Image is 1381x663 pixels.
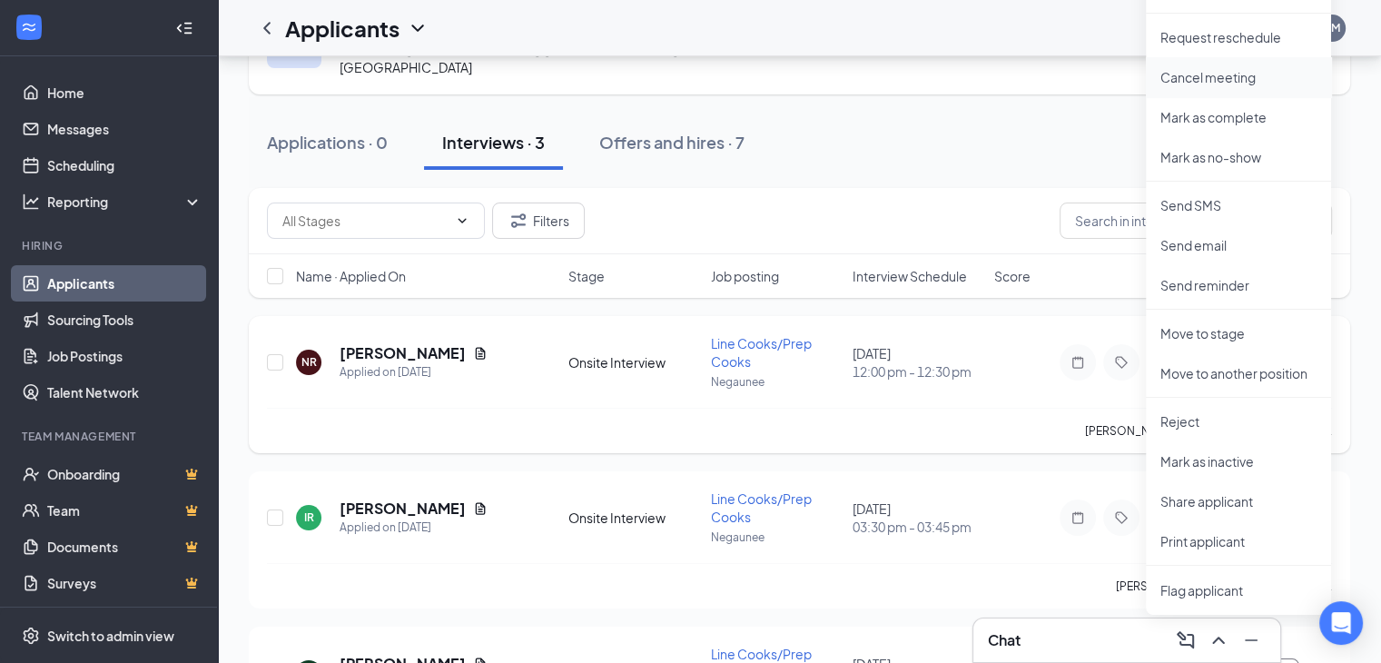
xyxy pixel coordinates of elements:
[568,509,699,527] div: Onsite Interview
[1110,510,1132,525] svg: Tag
[340,363,488,381] div: Applied on [DATE]
[1240,629,1262,651] svg: Minimize
[711,267,779,285] span: Job posting
[711,335,812,370] span: Line Cooks/Prep Cooks
[22,193,40,211] svg: Analysis
[1085,423,1332,439] p: [PERSON_NAME] has applied more than .
[1067,510,1089,525] svg: Note
[853,500,983,536] div: [DATE]
[47,338,202,374] a: Job Postings
[455,213,469,228] svg: ChevronDown
[988,630,1021,650] h3: Chat
[47,147,202,183] a: Scheduling
[47,193,203,211] div: Reporting
[340,343,466,363] h5: [PERSON_NAME]
[508,210,529,232] svg: Filter
[1060,203,1332,239] input: Search in interviews
[473,346,488,361] svg: Document
[47,456,202,492] a: OnboardingCrown
[47,374,202,411] a: Talent Network
[853,344,983,381] div: [DATE]
[1208,629,1229,651] svg: ChevronUp
[853,362,983,381] span: 12:00 pm - 12:30 pm
[1160,364,1317,382] p: Move to another position
[47,627,174,645] div: Switch to admin view
[175,19,193,37] svg: Collapse
[301,354,317,370] div: NR
[1116,579,1332,594] p: [PERSON_NAME] interviewed .
[22,238,199,253] div: Hiring
[1204,626,1233,655] button: ChevronUp
[47,111,202,147] a: Messages
[285,13,400,44] h1: Applicants
[20,18,38,36] svg: WorkstreamLogo
[492,203,585,239] button: Filter Filters
[711,529,842,545] p: Negaunee
[22,627,40,645] svg: Settings
[267,131,388,153] div: Applications · 0
[47,492,202,529] a: TeamCrown
[711,490,812,525] span: Line Cooks/Prep Cooks
[22,429,199,444] div: Team Management
[994,267,1031,285] span: Score
[256,17,278,39] svg: ChevronLeft
[47,529,202,565] a: DocumentsCrown
[473,501,488,516] svg: Document
[47,302,202,338] a: Sourcing Tools
[442,131,545,153] div: Interviews · 3
[599,131,745,153] div: Offers and hires · 7
[1175,629,1197,651] svg: ComposeMessage
[853,267,967,285] span: Interview Schedule
[568,353,699,371] div: Onsite Interview
[568,267,605,285] span: Stage
[1110,355,1132,370] svg: Tag
[282,211,448,231] input: All Stages
[340,499,466,519] h5: [PERSON_NAME]
[1067,355,1089,370] svg: Note
[340,519,488,537] div: Applied on [DATE]
[296,267,406,285] span: Name · Applied On
[407,17,429,39] svg: ChevronDown
[711,374,842,390] p: Negaunee
[1325,20,1340,35] div: EM
[47,565,202,601] a: SurveysCrown
[1237,626,1266,655] button: Minimize
[1319,601,1363,645] div: Open Intercom Messenger
[853,518,983,536] span: 03:30 pm - 03:45 pm
[47,74,202,111] a: Home
[47,265,202,302] a: Applicants
[304,510,314,525] div: IR
[1171,626,1200,655] button: ComposeMessage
